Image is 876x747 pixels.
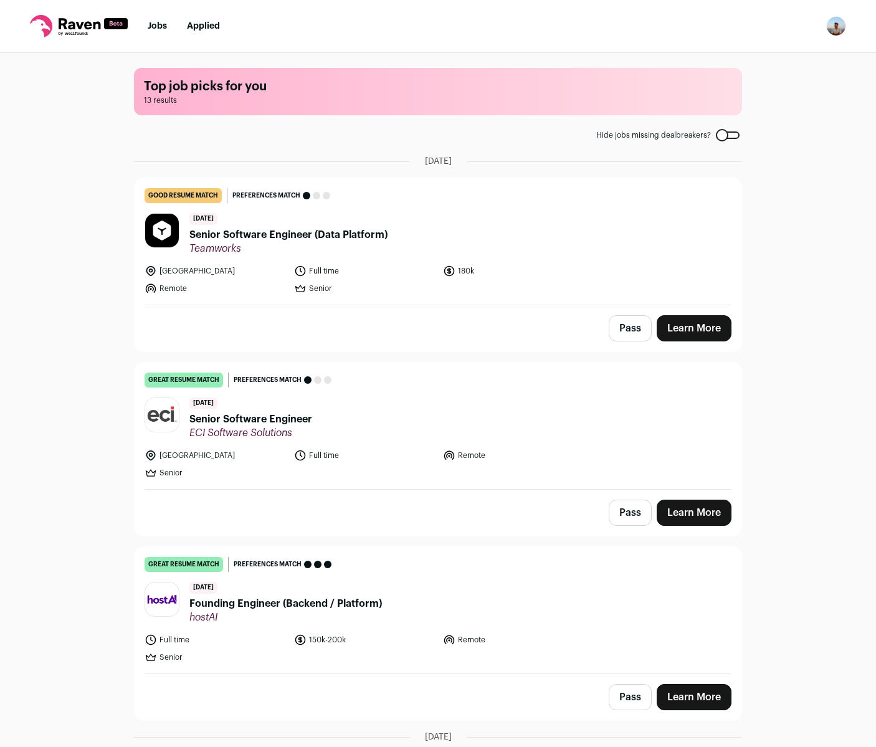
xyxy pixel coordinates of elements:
a: good resume match Preferences match [DATE] Senior Software Engineer (Data Platform) Teamworks [GE... [135,178,741,305]
span: [DATE] [189,213,217,225]
span: Founding Engineer (Backend / Platform) [189,596,382,611]
li: Senior [145,467,287,479]
div: great resume match [145,373,223,388]
span: Preferences match [234,374,302,386]
li: Remote [443,449,585,462]
li: Full time [145,634,287,646]
a: Learn More [657,315,731,341]
li: [GEOGRAPHIC_DATA] [145,449,287,462]
img: 1b226ed857d0da5fd0da8569be296b3bcbf1aa6968292c59d4fdca847b6fb578.jpg [145,214,179,247]
li: [GEOGRAPHIC_DATA] [145,265,287,277]
span: 13 results [144,95,732,105]
li: 150k-200k [294,634,436,646]
span: hostAI [189,611,382,624]
li: Senior [145,651,287,664]
img: 58c6d3ba5f1de7f01a6ca32b1432005c871072972fa2106c35eaf821015333af.jpg [145,398,179,432]
span: Hide jobs missing dealbreakers? [596,130,711,140]
li: Remote [145,282,287,295]
a: Learn More [657,684,731,710]
a: Applied [187,22,220,31]
img: 5305720-medium_jpg [826,16,846,36]
span: Preferences match [234,558,302,571]
li: Senior [294,282,436,295]
span: Senior Software Engineer [189,412,312,427]
div: great resume match [145,557,223,572]
li: Remote [443,634,585,646]
span: Senior Software Engineer (Data Platform) [189,227,388,242]
span: [DATE] [425,731,452,743]
span: Teamworks [189,242,388,255]
li: Full time [294,265,436,277]
button: Pass [609,315,652,341]
a: great resume match Preferences match [DATE] Senior Software Engineer ECI Software Solutions [GEOG... [135,363,741,489]
a: Jobs [148,22,167,31]
h1: Top job picks for you [144,78,732,95]
span: [DATE] [189,582,217,594]
img: dae6b6fcb12a1d25740b701b31231a04fd336770f2c3207d6b9a0680c9a334a5.jpg [145,593,179,606]
div: good resume match [145,188,222,203]
span: [DATE] [189,397,217,409]
li: 180k [443,265,585,277]
button: Pass [609,500,652,526]
span: Preferences match [232,189,300,202]
button: Pass [609,684,652,710]
a: great resume match Preferences match [DATE] Founding Engineer (Backend / Platform) hostAI Full ti... [135,547,741,673]
span: ECI Software Solutions [189,427,312,439]
span: [DATE] [425,155,452,168]
a: Learn More [657,500,731,526]
li: Full time [294,449,436,462]
button: Open dropdown [826,16,846,36]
